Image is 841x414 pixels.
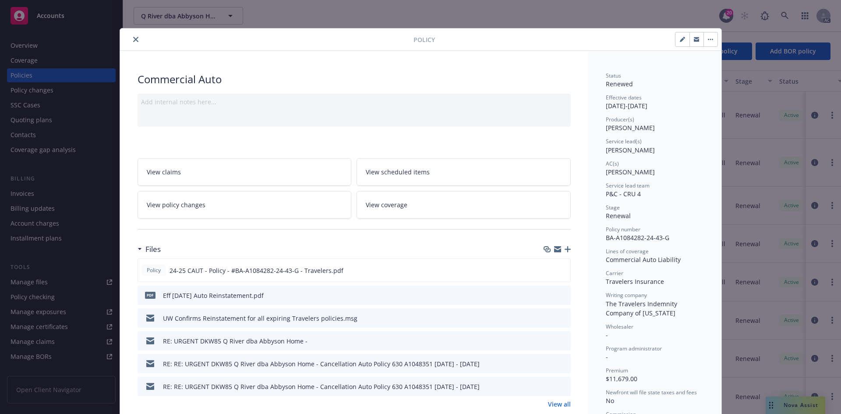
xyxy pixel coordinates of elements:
[138,244,161,255] div: Files
[559,291,567,300] button: preview file
[606,204,620,211] span: Stage
[545,291,552,300] button: download file
[606,138,642,145] span: Service lead(s)
[163,382,480,391] div: RE: RE: URGENT DKW85 Q River dba Abbyson Home - Cancellation Auto Policy 630 A1048351 [DATE] - [D...
[163,291,264,300] div: Eff [DATE] Auto Reinstatement.pdf
[559,314,567,323] button: preview file
[606,375,637,383] span: $11,679.00
[559,359,567,368] button: preview file
[147,200,205,209] span: View policy changes
[559,336,567,346] button: preview file
[138,72,571,87] div: Commercial Auto
[606,182,650,189] span: Service lead team
[357,191,571,219] a: View coverage
[606,72,621,79] span: Status
[606,300,679,317] span: The Travelers Indemnity Company of [US_STATE]
[545,382,552,391] button: download file
[606,291,647,299] span: Writing company
[606,116,634,123] span: Producer(s)
[147,167,181,177] span: View claims
[366,200,407,209] span: View coverage
[131,34,141,45] button: close
[606,160,619,167] span: AC(s)
[606,269,623,277] span: Carrier
[606,146,655,154] span: [PERSON_NAME]
[170,266,343,275] span: 24-25 CAUT - Policy - #BA-A1084282-24-43-G - Travelers.pdf
[606,345,662,352] span: Program administrator
[606,353,608,361] span: -
[357,158,571,186] a: View scheduled items
[606,331,608,339] span: -
[606,168,655,176] span: [PERSON_NAME]
[141,97,567,106] div: Add internal notes here...
[606,94,704,110] div: [DATE] - [DATE]
[145,266,163,274] span: Policy
[548,400,571,409] a: View all
[606,212,631,220] span: Renewal
[606,389,697,396] span: Newfront will file state taxes and fees
[606,248,649,255] span: Lines of coverage
[163,359,480,368] div: RE: RE: URGENT DKW85 Q River dba Abbyson Home - Cancellation Auto Policy 630 A1048351 [DATE] - [D...
[559,266,567,275] button: preview file
[366,167,430,177] span: View scheduled items
[145,292,155,298] span: pdf
[606,80,633,88] span: Renewed
[163,314,357,323] div: UW Confirms Reinstatement for all expiring Travelers policies.msg
[606,94,642,101] span: Effective dates
[606,226,640,233] span: Policy number
[606,234,669,242] span: BA-A1084282-24-43-G
[138,191,352,219] a: View policy changes
[545,266,552,275] button: download file
[545,336,552,346] button: download file
[606,190,641,198] span: P&C - CRU 4
[545,314,552,323] button: download file
[606,277,664,286] span: Travelers Insurance
[145,244,161,255] h3: Files
[606,255,704,264] div: Commercial Auto Liability
[606,323,633,330] span: Wholesaler
[413,35,435,44] span: Policy
[163,336,307,346] div: RE: URGENT DKW85 Q River dba Abbyson Home -
[606,396,614,405] span: No
[606,367,628,374] span: Premium
[138,158,352,186] a: View claims
[545,359,552,368] button: download file
[606,124,655,132] span: [PERSON_NAME]
[559,382,567,391] button: preview file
